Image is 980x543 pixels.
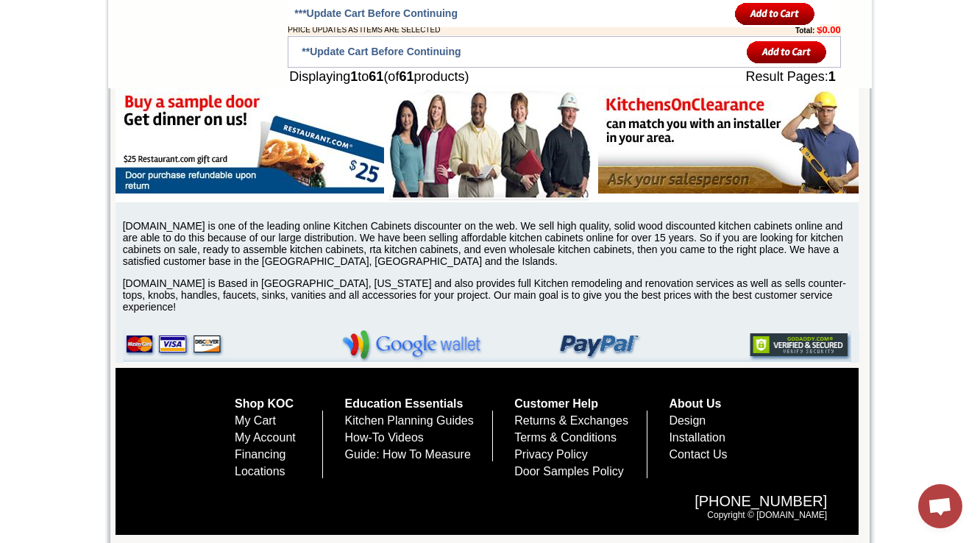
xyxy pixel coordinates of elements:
b: Price Sheet View in PDF Format [17,6,119,14]
td: Result Pages: [650,68,841,86]
td: [PERSON_NAME] Yellow Walnut [87,67,132,83]
input: Add to Cart [747,40,827,64]
img: spacer.gif [45,41,47,42]
b: 61 [369,69,383,84]
b: 1 [350,69,358,84]
td: Beachwood Oak Shaker [220,67,258,83]
td: [PERSON_NAME] White Shaker [133,67,178,83]
p: [DOMAIN_NAME] is Based in [GEOGRAPHIC_DATA], [US_STATE] and also provides full Kitchen remodeling... [123,277,859,313]
a: Design [669,414,706,427]
a: How-To Videos [345,431,424,444]
span: ***Update Cart Before Continuing [294,7,458,19]
a: Door Samples Policy [514,465,624,478]
td: Alabaster Shaker [47,67,85,82]
img: pdf.png [2,4,14,15]
b: 61 [399,69,413,84]
a: Shop KOC [235,397,294,410]
a: Contact Us [669,448,727,461]
a: Locations [235,465,285,478]
a: Education Essentials [345,397,464,410]
td: Bellmonte Maple [260,67,297,82]
a: Privacy Policy [514,448,588,461]
a: Guide: How To Measure [345,448,471,461]
td: Baycreek Gray [180,67,218,82]
div: Copyright © [DOMAIN_NAME] [150,478,842,535]
td: Displaying to (of products) [288,68,650,86]
b: 1 [828,69,836,84]
span: [PHONE_NUMBER] [165,493,827,510]
b: Total: [795,26,814,35]
a: My Cart [235,414,276,427]
img: spacer.gif [218,41,220,42]
b: $0.00 [817,24,841,35]
a: About Us [669,397,721,410]
img: spacer.gif [178,41,180,42]
img: spacer.gif [131,41,133,42]
td: PRICE UPDATES AS ITEMS ARE SELECTED [288,24,714,35]
a: Kitchen Planning Guides [345,414,474,427]
a: Financing [235,448,285,461]
input: Add to Cart [735,1,815,26]
h5: Customer Help [514,397,647,411]
p: [DOMAIN_NAME] is one of the leading online Kitchen Cabinets discounter on the web. We sell high q... [123,220,859,267]
span: **Update Cart Before Continuing [302,46,461,57]
img: spacer.gif [258,41,260,42]
img: spacer.gif [85,41,87,42]
div: Open chat [918,484,962,528]
a: Returns & Exchanges [514,414,628,427]
a: My Account [235,431,296,444]
a: Installation [669,431,725,444]
a: Terms & Conditions [514,431,617,444]
a: Price Sheet View in PDF Format [17,2,119,15]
